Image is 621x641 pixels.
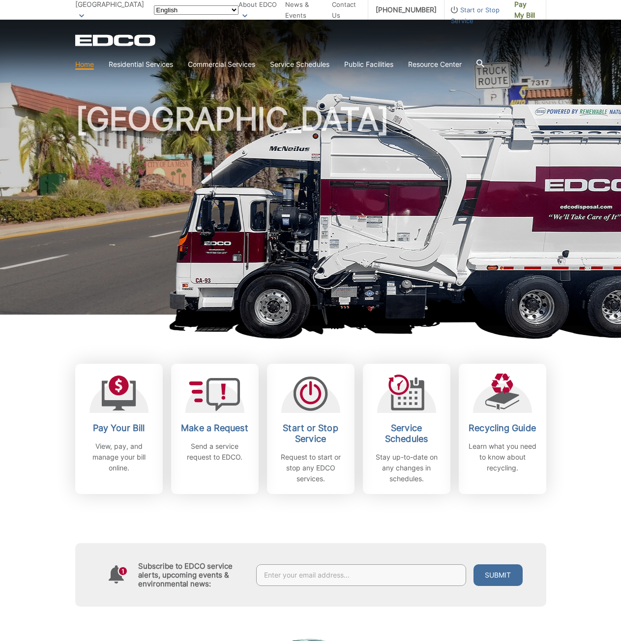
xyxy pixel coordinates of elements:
[370,423,443,444] h2: Service Schedules
[408,59,462,70] a: Resource Center
[75,34,157,46] a: EDCD logo. Return to the homepage.
[473,564,523,586] button: Submit
[459,364,546,494] a: Recycling Guide Learn what you need to know about recycling.
[75,103,546,319] h1: [GEOGRAPHIC_DATA]
[466,423,539,434] h2: Recycling Guide
[188,59,255,70] a: Commercial Services
[178,423,251,434] h2: Make a Request
[109,59,173,70] a: Residential Services
[75,59,94,70] a: Home
[363,364,450,494] a: Service Schedules Stay up-to-date on any changes in schedules.
[466,441,539,473] p: Learn what you need to know about recycling.
[270,59,329,70] a: Service Schedules
[344,59,393,70] a: Public Facilities
[75,364,163,494] a: Pay Your Bill View, pay, and manage your bill online.
[370,452,443,484] p: Stay up-to-date on any changes in schedules.
[274,452,347,484] p: Request to start or stop any EDCO services.
[256,564,466,586] input: Enter your email address...
[138,562,246,588] h4: Subscribe to EDCO service alerts, upcoming events & environmental news:
[83,441,155,473] p: View, pay, and manage your bill online.
[83,423,155,434] h2: Pay Your Bill
[178,441,251,463] p: Send a service request to EDCO.
[154,5,238,15] select: Select a language
[171,364,259,494] a: Make a Request Send a service request to EDCO.
[274,423,347,444] h2: Start or Stop Service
